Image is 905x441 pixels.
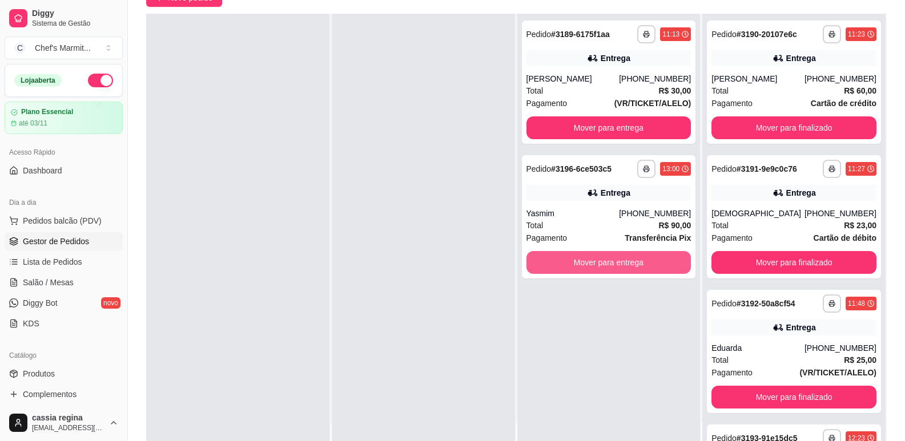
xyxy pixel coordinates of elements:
div: Dia a dia [5,193,123,212]
div: Chef's Marmit ... [35,42,91,54]
a: Salão / Mesas [5,273,123,292]
div: Entrega [601,52,630,64]
button: cassia regina[EMAIL_ADDRESS][DOMAIN_NAME] [5,409,123,436]
span: Pedido [711,164,737,173]
div: Entrega [786,187,816,199]
div: 11:27 [848,164,865,173]
button: Alterar Status [88,74,113,87]
span: Pedidos balcão (PDV) [23,215,102,226]
div: [PHONE_NUMBER] [619,208,691,219]
span: Pedido [526,164,552,173]
button: Mover para finalizado [711,116,876,139]
div: Acesso Rápido [5,143,123,161]
strong: # 3189-6175f1aa [551,30,610,39]
article: Plano Essencial [21,108,73,116]
span: Pagamento [711,97,753,110]
strong: Cartão de débito [814,233,876,242]
a: Dashboard [5,161,123,180]
span: Diggy Bot [23,297,58,309]
a: DiggySistema de Gestão [5,5,123,32]
a: Lista de Pedidos [5,253,123,271]
span: Total [526,84,544,97]
strong: R$ 25,00 [844,355,876,365]
div: [PERSON_NAME] [711,73,805,84]
span: Pagamento [526,97,568,110]
span: Pedido [711,30,737,39]
button: Mover para entrega [526,116,691,139]
div: Entrega [601,187,630,199]
span: Lista de Pedidos [23,256,82,268]
div: Catálogo [5,346,123,365]
button: Mover para finalizado [711,251,876,274]
strong: # 3190-20107e6c [737,30,797,39]
div: 11:23 [848,30,865,39]
span: Gestor de Pedidos [23,236,89,247]
span: Salão / Mesas [23,277,74,288]
span: Total [711,354,729,366]
div: [PERSON_NAME] [526,73,620,84]
div: 11:13 [662,30,679,39]
strong: Cartão de crédito [811,99,876,108]
span: [EMAIL_ADDRESS][DOMAIN_NAME] [32,423,104,432]
article: até 03/11 [19,119,47,128]
a: Produtos [5,365,123,383]
strong: R$ 23,00 [844,221,876,230]
strong: (VR/TICKET/ALELO) [799,368,876,377]
div: Entrega [786,322,816,333]
span: Total [711,219,729,232]
div: [PHONE_NUMBER] [805,208,876,219]
a: Plano Essencialaté 03/11 [5,102,123,134]
span: C [14,42,26,54]
div: 13:00 [662,164,679,173]
button: Mover para finalizado [711,386,876,408]
strong: # 3191-9e9c0c76 [737,164,797,173]
span: Total [526,219,544,232]
span: KDS [23,318,39,329]
span: Complementos [23,389,77,400]
a: Diggy Botnovo [5,294,123,312]
div: [PHONE_NUMBER] [805,342,876,354]
div: Yasmim [526,208,620,219]
strong: R$ 60,00 [844,86,876,95]
button: Select a team [5,37,123,59]
span: Pedido [526,30,552,39]
strong: R$ 30,00 [658,86,691,95]
strong: # 3196-6ce503c5 [551,164,612,173]
strong: Transferência Pix [625,233,691,242]
a: Gestor de Pedidos [5,232,123,250]
div: [PHONE_NUMBER] [619,73,691,84]
div: [DEMOGRAPHIC_DATA] [711,208,805,219]
span: Diggy [32,9,118,19]
strong: (VR/TICKET/ALELO) [614,99,691,108]
div: Loja aberta [14,74,62,87]
button: Pedidos balcão (PDV) [5,212,123,230]
strong: R$ 90,00 [658,221,691,230]
span: Dashboard [23,165,62,176]
span: Sistema de Gestão [32,19,118,28]
span: Pagamento [526,232,568,244]
span: Pagamento [711,366,753,379]
span: Pagamento [711,232,753,244]
span: cassia regina [32,413,104,423]
span: Produtos [23,368,55,379]
div: Entrega [786,52,816,64]
a: KDS [5,314,123,333]
span: Total [711,84,729,97]
button: Mover para entrega [526,251,691,274]
span: Pedido [711,299,737,308]
div: 11:48 [848,299,865,308]
strong: # 3192-50a8cf54 [737,299,795,308]
div: Eduarda [711,342,805,354]
a: Complementos [5,385,123,403]
div: [PHONE_NUMBER] [805,73,876,84]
